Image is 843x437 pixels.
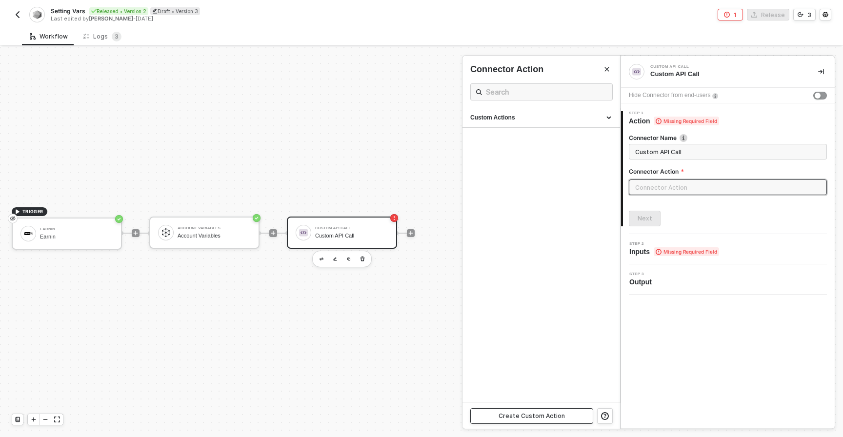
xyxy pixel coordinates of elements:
span: Action [629,116,719,126]
button: back [12,9,23,20]
div: Last edited by - [DATE] [51,15,421,22]
div: Connector Action [470,63,613,76]
button: 1 [718,9,743,20]
div: Hide Connector from end-users [629,91,710,100]
label: Connector Name [629,134,827,142]
img: icon-info [712,93,718,99]
span: 3 [115,33,119,40]
img: back [14,11,21,19]
input: Connector Action [629,179,827,195]
span: icon-edit [152,8,158,14]
button: 3 [793,9,816,20]
div: Custom API Call [650,70,803,79]
div: Custom Actions [470,114,612,122]
span: Missing Required Field [654,117,719,125]
button: Create Custom Action [470,408,593,424]
img: integration-icon [33,10,41,19]
span: icon-expand [54,417,60,422]
span: Step 2 [629,242,719,246]
div: 1 [734,11,737,19]
div: Draft • Version 3 [150,7,200,15]
span: Step 1 [629,111,719,115]
button: Next [629,211,661,226]
sup: 3 [112,32,121,41]
span: Inputs [629,247,719,257]
div: Workflow [30,33,68,40]
span: Setting Vars [51,7,85,15]
span: icon-versioning [798,12,803,18]
div: Step 1Action Missing Required FieldConnector Nameicon-infoConnector ActionNext [621,111,835,226]
input: Enter description [635,146,819,157]
div: Logs [83,32,121,41]
div: Create Custom Action [499,412,565,420]
label: Connector Action [629,167,827,176]
span: icon-collapse-right [818,69,824,75]
span: Output [629,277,656,287]
span: icon-play [31,417,37,422]
div: 3 [807,11,811,19]
span: icon-settings [823,12,828,18]
span: icon-error-page [724,12,730,18]
span: icon-minus [42,417,48,422]
input: Search [486,86,597,98]
button: Close [601,63,613,75]
div: Released • Version 2 [89,7,148,15]
button: Release [747,9,789,20]
span: Missing Required Field [654,247,719,256]
span: icon-search [476,88,482,96]
span: Step 3 [629,272,656,276]
img: icon-info [680,134,687,142]
div: Custom API Call [650,65,797,69]
img: integration-icon [632,67,641,76]
span: [PERSON_NAME] [89,15,133,22]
